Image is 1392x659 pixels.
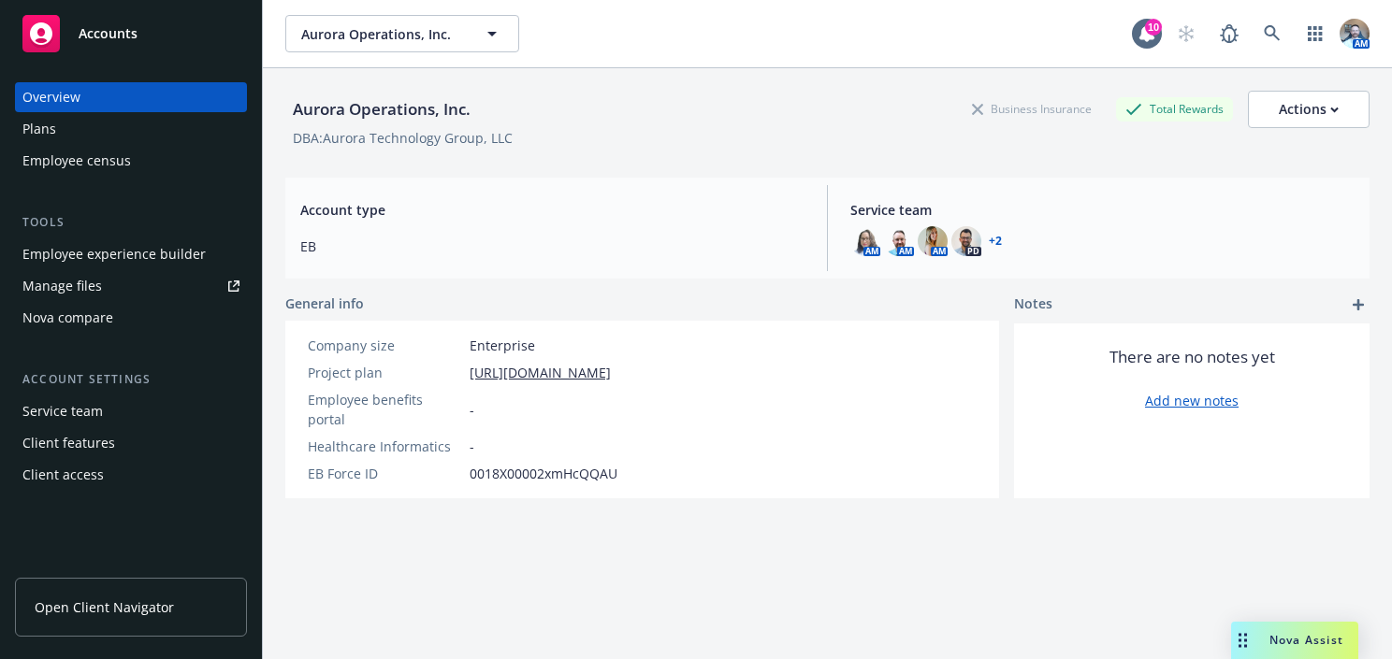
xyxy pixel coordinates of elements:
button: Aurora Operations, Inc. [285,15,519,52]
div: Total Rewards [1116,97,1233,121]
span: - [470,437,474,456]
a: Add new notes [1145,391,1239,410]
button: Nova Assist [1231,622,1358,659]
a: Manage files [15,271,247,301]
div: Project plan [308,363,462,382]
a: +2 [989,236,1002,247]
a: add [1347,294,1370,316]
a: Employee experience builder [15,239,247,269]
a: Start snowing [1167,15,1205,52]
a: Accounts [15,7,247,60]
div: Service team [22,396,103,426]
a: Search [1254,15,1291,52]
span: Enterprise [470,336,535,355]
div: 10 [1145,19,1162,36]
img: photo [884,226,914,256]
img: photo [918,226,948,256]
a: Plans [15,114,247,144]
span: There are no notes yet [1109,346,1275,368]
span: Aurora Operations, Inc. [301,24,463,44]
span: Account type [300,200,805,220]
div: Drag to move [1231,622,1254,659]
div: Plans [22,114,56,144]
span: Nova Assist [1269,632,1343,648]
img: photo [951,226,981,256]
a: Overview [15,82,247,112]
span: 0018X00002xmHcQQAU [470,464,617,483]
a: Client features [15,428,247,458]
div: Employee benefits portal [308,390,462,429]
div: Business Insurance [963,97,1101,121]
span: - [470,400,474,420]
div: DBA: Aurora Technology Group, LLC [293,128,513,148]
div: Employee experience builder [22,239,206,269]
div: Aurora Operations, Inc. [285,97,478,122]
span: Service team [850,200,1355,220]
span: Open Client Navigator [35,597,174,617]
div: Healthcare Informatics [308,437,462,456]
img: photo [1340,19,1370,49]
span: EB [300,236,805,256]
a: Client access [15,460,247,490]
a: Report a Bug [1211,15,1248,52]
a: Employee census [15,146,247,176]
div: Tools [15,213,247,232]
div: Manage files [22,271,102,301]
div: Client access [22,460,104,490]
span: Notes [1014,294,1052,316]
div: Account settings [15,370,247,389]
span: Accounts [79,26,138,41]
a: Switch app [1297,15,1334,52]
div: Client features [22,428,115,458]
div: EB Force ID [308,464,462,483]
div: Employee census [22,146,131,176]
img: photo [850,226,880,256]
div: Actions [1279,92,1339,127]
a: [URL][DOMAIN_NAME] [470,363,611,382]
div: Nova compare [22,303,113,333]
div: Overview [22,82,80,112]
a: Nova compare [15,303,247,333]
a: Service team [15,396,247,426]
div: Company size [308,336,462,355]
button: Actions [1248,91,1370,128]
span: General info [285,294,364,313]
